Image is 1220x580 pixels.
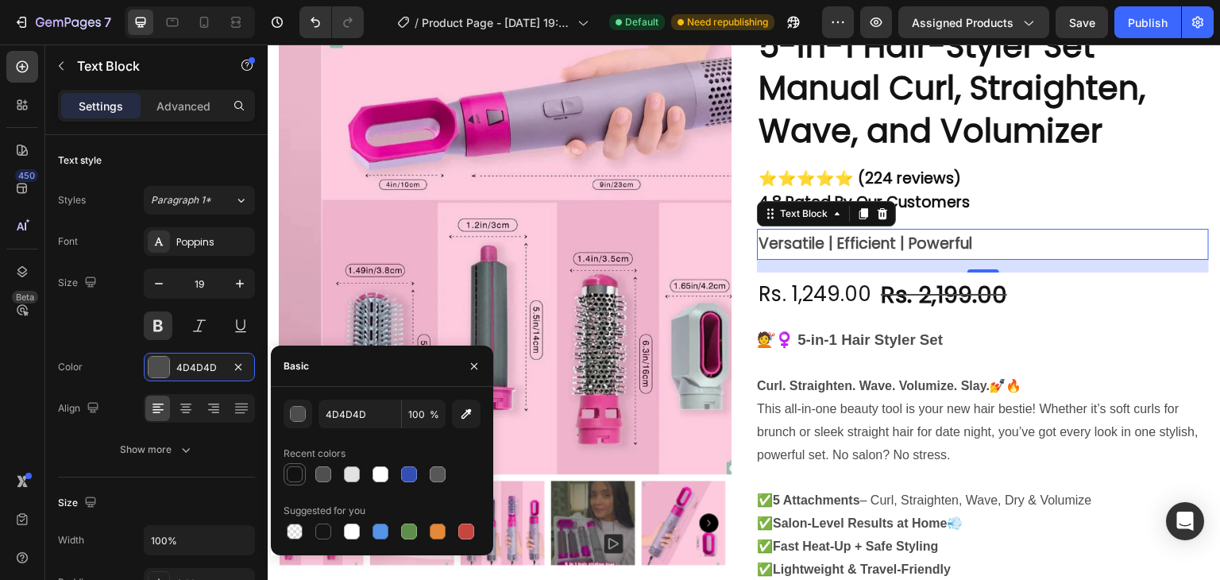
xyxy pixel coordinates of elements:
[156,98,210,114] p: Advanced
[58,153,102,168] div: Text style
[268,44,1220,580] iframe: Design area
[505,449,593,462] strong: 5 Attachments
[430,408,439,422] span: %
[625,15,658,29] span: Default
[489,334,931,416] p: 💅🔥 This all-in-one beauty tool is your new hair bestie! Whether it’s soft curls for brunch or sle...
[1056,6,1108,38] button: Save
[58,193,86,207] div: Styles
[58,435,255,464] button: Show more
[77,56,212,75] p: Text Block
[489,334,722,348] strong: Curl. Straighten. Wave. Volumize. Slay.
[687,15,768,29] span: Need republishing
[151,193,211,207] span: Paragraph 1*
[1069,16,1095,29] span: Save
[898,6,1049,38] button: Assigned Products
[505,518,683,532] strong: Lightweight & Travel-Friendly
[491,147,702,168] strong: 4.8 Rated By Our Customers
[58,493,100,514] div: Size
[422,14,571,31] span: Product Page - [DATE] 19:42:00
[15,169,38,182] div: 450
[176,235,251,249] div: Poppins
[58,398,102,420] div: Align
[612,228,741,273] div: Rs. 2,199.00
[912,14,1013,31] span: Assigned Products
[491,123,693,145] strong: ⭐⭐⭐⭐⭐ (224 reviews)
[1128,14,1168,31] div: Publish
[58,273,100,294] div: Size
[489,230,605,270] div: Rs. 1,249.00
[6,6,118,38] button: 7
[489,184,941,215] div: Rich Text Editor. Editing area: main
[1166,502,1204,540] div: Open Intercom Messenger
[284,447,346,461] div: Recent colors
[415,14,419,31] span: /
[79,98,123,114] p: Settings
[509,162,563,176] div: Text Block
[58,234,78,249] div: Font
[319,400,401,428] input: Eg: FFFFFF
[145,526,254,555] input: Auto
[12,291,38,304] div: Beta
[491,186,940,213] p: Versatile | Efficient | Powerful
[505,495,671,508] strong: Fast Heat-Up + Safe Styling
[104,13,111,32] p: 7
[144,186,255,215] button: Paragraph 1*
[176,361,222,375] div: 4D4D4D
[432,470,451,489] button: Carousel Next Arrow
[489,287,675,304] h3: 💇♀️ 5-in-1 Hair Styler Set
[1114,6,1181,38] button: Publish
[284,504,365,518] div: Suggested for you
[299,6,364,38] div: Undo/Redo
[505,472,680,485] strong: Salon-Level Results at Home
[58,533,84,547] div: Width
[58,360,83,374] div: Color
[120,442,194,458] div: Show more
[489,449,824,531] p: ✅ – Curl, Straighten, Wave, Dry & Volumize ✅ 💨 ✅ ✅
[284,359,309,373] div: Basic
